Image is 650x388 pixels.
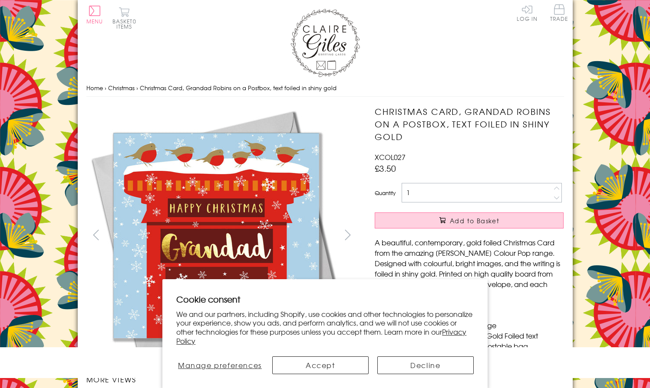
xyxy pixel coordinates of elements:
[450,216,499,225] span: Add to Basket
[136,84,138,92] span: ›
[176,326,466,346] a: Privacy Policy
[116,17,136,30] span: 0 items
[140,84,337,92] span: Christmas Card, Grandad Robins on a Postbox, text foiled in shiny gold
[108,84,135,92] a: Christmas
[550,4,568,21] span: Trade
[272,356,369,374] button: Accept
[86,105,346,365] img: Christmas Card, Grandad Robins on a Postbox, text foiled in shiny gold
[178,360,262,370] span: Manage preferences
[86,374,358,385] h3: More views
[105,84,106,92] span: ›
[375,162,396,174] span: £3.50
[375,237,564,300] p: A beautiful, contemporary, gold foiled Christmas Card from the amazing [PERSON_NAME] Colour Pop r...
[375,152,406,162] span: XCOL027
[375,105,564,143] h1: Christmas Card, Grandad Robins on a Postbox, text foiled in shiny gold
[176,310,474,346] p: We and our partners, including Shopify, use cookies and other technologies to personalize your ex...
[375,212,564,228] button: Add to Basket
[112,7,136,29] button: Basket0 items
[86,84,103,92] a: Home
[338,225,357,245] button: next
[377,356,474,374] button: Decline
[86,17,103,25] span: Menu
[86,6,103,24] button: Menu
[86,225,106,245] button: prev
[375,189,396,197] label: Quantity
[357,105,618,365] img: Christmas Card, Grandad Robins on a Postbox, text foiled in shiny gold
[550,4,568,23] a: Trade
[176,293,474,305] h2: Cookie consent
[517,4,538,21] a: Log In
[86,79,564,97] nav: breadcrumbs
[290,9,360,77] img: Claire Giles Greetings Cards
[176,356,263,374] button: Manage preferences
